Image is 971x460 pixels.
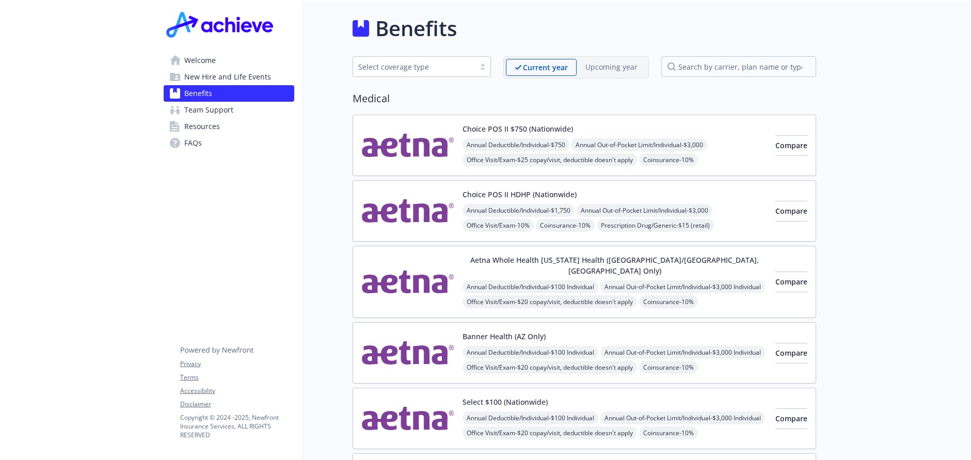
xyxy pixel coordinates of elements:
[463,295,637,308] span: Office Visit/Exam - $20 copay/visit, deductible doesn't apply
[361,255,454,309] img: Aetna Inc carrier logo
[463,280,598,293] span: Annual Deductible/Individual - $100 Individual
[164,69,294,85] a: New Hire and Life Events
[639,426,698,439] span: Coinsurance - 10%
[463,204,575,217] span: Annual Deductible/Individual - $1,750
[361,189,454,233] img: Aetna Inc carrier logo
[164,85,294,102] a: Benefits
[180,359,294,369] a: Privacy
[463,153,637,166] span: Office Visit/Exam - $25 copay/visit, deductible doesn't apply
[775,414,807,423] span: Compare
[184,118,220,135] span: Resources
[358,61,470,72] div: Select coverage type
[184,135,202,151] span: FAQs
[463,411,598,424] span: Annual Deductible/Individual - $100 Individual
[180,386,294,395] a: Accessibility
[775,277,807,287] span: Compare
[597,219,714,232] span: Prescription Drug/Generic - $15 (retail)
[775,201,807,221] button: Compare
[577,204,712,217] span: Annual Out-of-Pocket Limit/Individual - $3,000
[184,69,271,85] span: New Hire and Life Events
[585,61,638,72] p: Upcoming year
[361,123,454,167] img: Aetna Inc carrier logo
[639,361,698,374] span: Coinsurance - 10%
[775,272,807,292] button: Compare
[375,13,457,44] h1: Benefits
[600,411,765,424] span: Annual Out-of-Pocket Limit/Individual - $3,000 Individual
[463,123,573,134] button: Choice POS II $750 (Nationwide)
[180,373,294,382] a: Terms
[361,396,454,440] img: Aetna Inc carrier logo
[523,62,568,73] p: Current year
[180,400,294,409] a: Disclaimer
[775,343,807,363] button: Compare
[184,85,212,102] span: Benefits
[639,295,698,308] span: Coinsurance - 10%
[577,59,646,76] span: Upcoming year
[463,331,546,342] button: Banner Health (AZ Only)
[180,413,294,439] p: Copyright © 2024 - 2025 , Newfront Insurance Services, ALL RIGHTS RESERVED
[463,189,577,200] button: Choice POS II HDHP (Nationwide)
[463,219,534,232] span: Office Visit/Exam - 10%
[184,102,233,118] span: Team Support
[361,331,454,375] img: Aetna Inc carrier logo
[775,348,807,358] span: Compare
[639,153,698,166] span: Coinsurance - 10%
[463,255,767,276] button: Aetna Whole Health [US_STATE] Health ([GEOGRAPHIC_DATA]/[GEOGRAPHIC_DATA], [GEOGRAPHIC_DATA] Only)
[571,138,707,151] span: Annual Out-of-Pocket Limit/Individual - $3,000
[600,280,765,293] span: Annual Out-of-Pocket Limit/Individual - $3,000 Individual
[661,56,816,77] input: search by carrier, plan name or type
[775,408,807,429] button: Compare
[463,346,598,359] span: Annual Deductible/Individual - $100 Individual
[164,118,294,135] a: Resources
[184,52,216,69] span: Welcome
[164,52,294,69] a: Welcome
[536,219,595,232] span: Coinsurance - 10%
[463,138,569,151] span: Annual Deductible/Individual - $750
[775,140,807,150] span: Compare
[353,91,816,106] h2: Medical
[600,346,765,359] span: Annual Out-of-Pocket Limit/Individual - $3,000 Individual
[463,426,637,439] span: Office Visit/Exam - $20 copay/visit, deductible doesn't apply
[164,135,294,151] a: FAQs
[775,206,807,216] span: Compare
[463,396,548,407] button: Select $100 (Nationwide)
[463,361,637,374] span: Office Visit/Exam - $20 copay/visit, deductible doesn't apply
[775,135,807,156] button: Compare
[164,102,294,118] a: Team Support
